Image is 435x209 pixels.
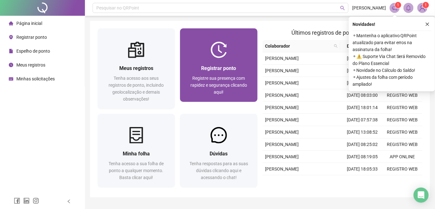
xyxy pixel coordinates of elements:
span: Data/Hora [343,43,372,49]
img: 79741 [418,3,427,13]
span: linkedin [23,198,30,204]
span: [PERSON_NAME] [265,166,299,171]
span: Espelho de ponto [16,49,50,54]
span: ⚬ Ajustes da folha com período ampliado! [353,74,431,88]
span: [PERSON_NAME] [265,105,299,110]
td: [DATE] 13:08:52 [342,126,382,138]
span: Registre sua presença com rapidez e segurança clicando aqui! [190,76,247,95]
td: REGISTRO WEB [382,126,422,138]
span: Tenha acesso a sua folha de ponto a qualquer momento. Basta clicar aqui! [109,161,164,180]
span: bell [406,5,411,11]
td: REGISTRO WEB [382,102,422,114]
td: [DATE] 08:19:05 [342,151,382,163]
span: home [9,21,13,26]
td: [DATE] 18:05:33 [342,163,382,175]
span: schedule [9,77,13,81]
td: [DATE] 08:17:56 [342,65,382,77]
sup: 1 [395,2,401,8]
span: [PERSON_NAME] [265,154,299,159]
td: [DATE] 07:57:38 [342,114,382,126]
span: Meus registros [16,62,45,67]
a: Minha folhaTenha acesso a sua folha de ponto a qualquer momento. Basta clicar aqui! [98,114,175,187]
a: Registrar pontoRegistre sua presença com rapidez e segurança clicando aqui! [180,28,257,102]
td: APP ONLINE [382,151,422,163]
td: REGISTRO WEB [382,89,422,102]
a: DúvidasTenha respostas para as suas dúvidas clicando aqui e acessando o chat! [180,114,257,187]
span: [PERSON_NAME] [265,68,299,73]
td: [DATE] 18:01:39 [342,77,382,89]
span: [PERSON_NAME] [265,80,299,85]
span: left [67,199,71,204]
sup: Atualize o seu contato no menu Meus Dados [423,2,429,8]
span: instagram [33,198,39,204]
span: search [333,41,339,51]
td: [DATE] 08:25:02 [342,138,382,151]
span: [PERSON_NAME] [265,93,299,98]
span: 1 [397,3,399,7]
td: REGISTRO WEB [382,114,422,126]
span: [PERSON_NAME] [352,4,386,11]
span: file [9,49,13,53]
th: Data/Hora [340,40,379,52]
td: REGISTRO WEB [382,138,422,151]
span: search [334,44,338,48]
span: Tenha respostas para as suas dúvidas clicando aqui e acessando o chat! [189,161,248,180]
td: REGISTRO WEB [382,163,422,175]
span: notification [392,5,398,11]
div: Open Intercom Messenger [414,188,429,203]
td: [DATE] 09:18:27 [342,175,382,188]
span: search [340,6,345,10]
span: Tenha acesso aos seus registros de ponto, incluindo geolocalização e demais observações! [109,76,164,102]
span: 1 [425,3,427,7]
span: [PERSON_NAME] [265,56,299,61]
span: Página inicial [16,21,42,26]
span: close [425,22,430,26]
td: [DATE] 18:31:02 [342,52,382,65]
a: Meus registrosTenha acesso aos seus registros de ponto, incluindo geolocalização e demais observa... [98,28,175,109]
td: [DATE] 18:01:14 [342,102,382,114]
span: Registrar ponto [16,35,47,40]
span: ⚬ Mantenha o aplicativo QRPoint atualizado para evitar erros na assinatura da folha! [353,32,431,53]
span: clock-circle [9,63,13,67]
span: Dúvidas [210,151,228,157]
span: ⚬ Novidade no Cálculo do Saldo! [353,67,431,74]
span: [PERSON_NAME] [265,142,299,147]
span: Novidades ! [353,21,375,28]
span: Minha folha [123,151,150,157]
td: REGISTRO WEB [382,175,422,188]
span: Colaborador [265,43,331,49]
span: ⚬ ⚠️ Suporte Via Chat Será Removido do Plano Essencial [353,53,431,67]
td: [DATE] 08:03:00 [342,89,382,102]
span: [PERSON_NAME] [265,130,299,135]
span: Meus registros [119,65,153,71]
span: Minhas solicitações [16,76,55,81]
span: Últimos registros de ponto sincronizados [292,29,393,36]
span: facebook [14,198,20,204]
span: environment [9,35,13,39]
span: Registrar ponto [201,65,236,71]
span: [PERSON_NAME] [265,117,299,122]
